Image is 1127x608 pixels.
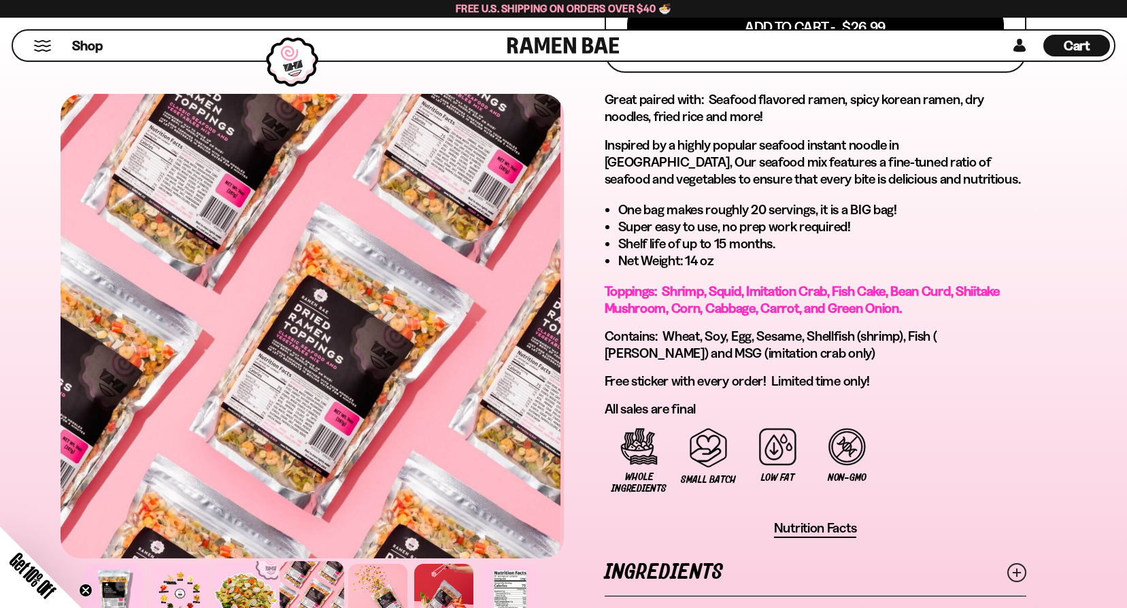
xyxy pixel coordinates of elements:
a: Shop [72,35,103,56]
span: Get 10% Off [6,549,59,602]
span: Inspired by a highly popular seafood instant noodle in [GEOGRAPHIC_DATA], Our seafood mix feature... [605,137,1021,187]
button: Close teaser [79,584,92,597]
div: Cart [1043,31,1110,61]
span: Contains: Wheat, Soy, Egg, Sesame, Shellfish (shrimp), Fish ( [PERSON_NAME]) and MSG (imitation c... [605,328,937,361]
span: Nutrition Facts [774,520,857,537]
p: Free sticker with every order! Limited time only! [605,373,1026,390]
span: Shop [72,37,103,55]
span: Non-GMO [828,472,867,484]
a: Ingredients [605,549,1026,596]
li: Shelf life of up to 15 months. [618,235,1026,252]
p: All sales are final [605,401,1026,418]
span: Toppings: Shrimp, Squid, Imitation Crab, Fish Cake, Bean Curd, Shiitake Mushroom, Corn, Cabbage, ... [605,283,1000,316]
span: Free U.S. Shipping on Orders over $40 🍜 [456,2,671,15]
span: Low Fat [761,472,794,484]
span: Whole Ingredients [611,471,667,494]
span: Cart [1064,37,1090,54]
button: Mobile Menu Trigger [33,40,52,52]
button: Nutrition Facts [774,520,857,538]
li: Super easy to use, no prep work required! [618,218,1026,235]
li: One bag makes roughly 20 servings, it is a BIG bag! [618,201,1026,218]
span: Small Batch [681,474,736,486]
h2: Great paired with: Seafood flavored ramen, spicy korean ramen, dry noodles, fried rice and more! [605,91,1026,125]
li: Net Weight: 14 oz [618,252,1026,269]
